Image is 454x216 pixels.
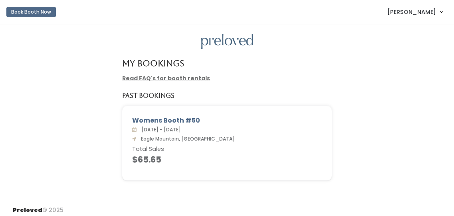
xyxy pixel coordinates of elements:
span: [DATE] - [DATE] [138,126,181,133]
a: Read FAQ's for booth rentals [122,74,210,82]
span: Eagle Mountain, [GEOGRAPHIC_DATA] [138,135,235,142]
div: © 2025 [13,200,63,214]
h6: Total Sales [132,146,322,153]
h5: Past Bookings [122,92,174,99]
a: Book Booth Now [6,3,56,21]
div: Womens Booth #50 [132,116,322,125]
h4: $65.65 [132,155,322,164]
h4: My Bookings [122,59,184,68]
span: Preloved [13,206,42,214]
a: [PERSON_NAME] [379,3,451,20]
span: [PERSON_NAME] [387,8,436,16]
img: preloved logo [201,34,253,50]
button: Book Booth Now [6,7,56,17]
